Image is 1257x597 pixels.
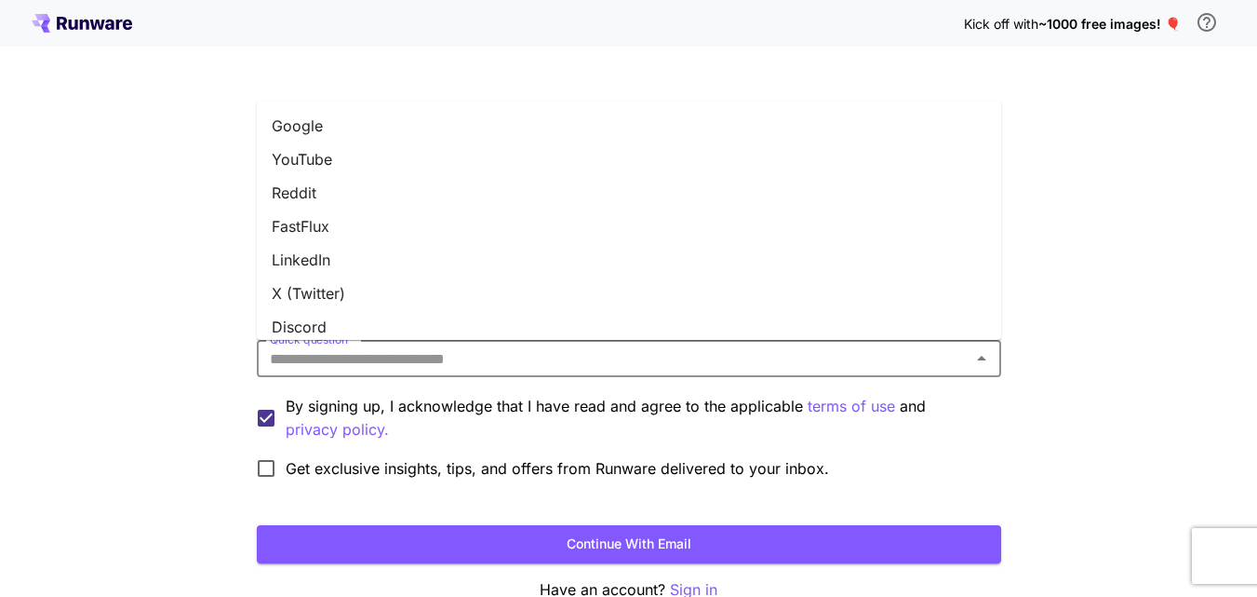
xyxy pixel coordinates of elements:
span: ~1000 free images! 🎈 [1038,16,1181,32]
span: Kick off with [964,16,1038,32]
button: By signing up, I acknowledge that I have read and agree to the applicable terms of use and [286,418,389,441]
button: By signing up, I acknowledge that I have read and agree to the applicable and privacy policy. [808,395,895,418]
li: Reddit [257,176,1001,210]
button: Continue with email [257,525,1001,563]
li: X (Twitter) [257,277,1001,310]
button: In order to qualify for free credit, you need to sign up with a business email address and click ... [1188,4,1225,41]
li: Discord [257,310,1001,344]
li: FastFlux [257,210,1001,243]
p: terms of use [808,395,895,418]
button: Close [969,346,995,372]
p: privacy policy. [286,418,389,441]
li: LinkedIn [257,243,1001,277]
li: Google [257,109,1001,142]
li: YouTube [257,142,1001,176]
p: By signing up, I acknowledge that I have read and agree to the applicable and [286,395,986,441]
span: Get exclusive insights, tips, and offers from Runware delivered to your inbox. [286,457,829,480]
